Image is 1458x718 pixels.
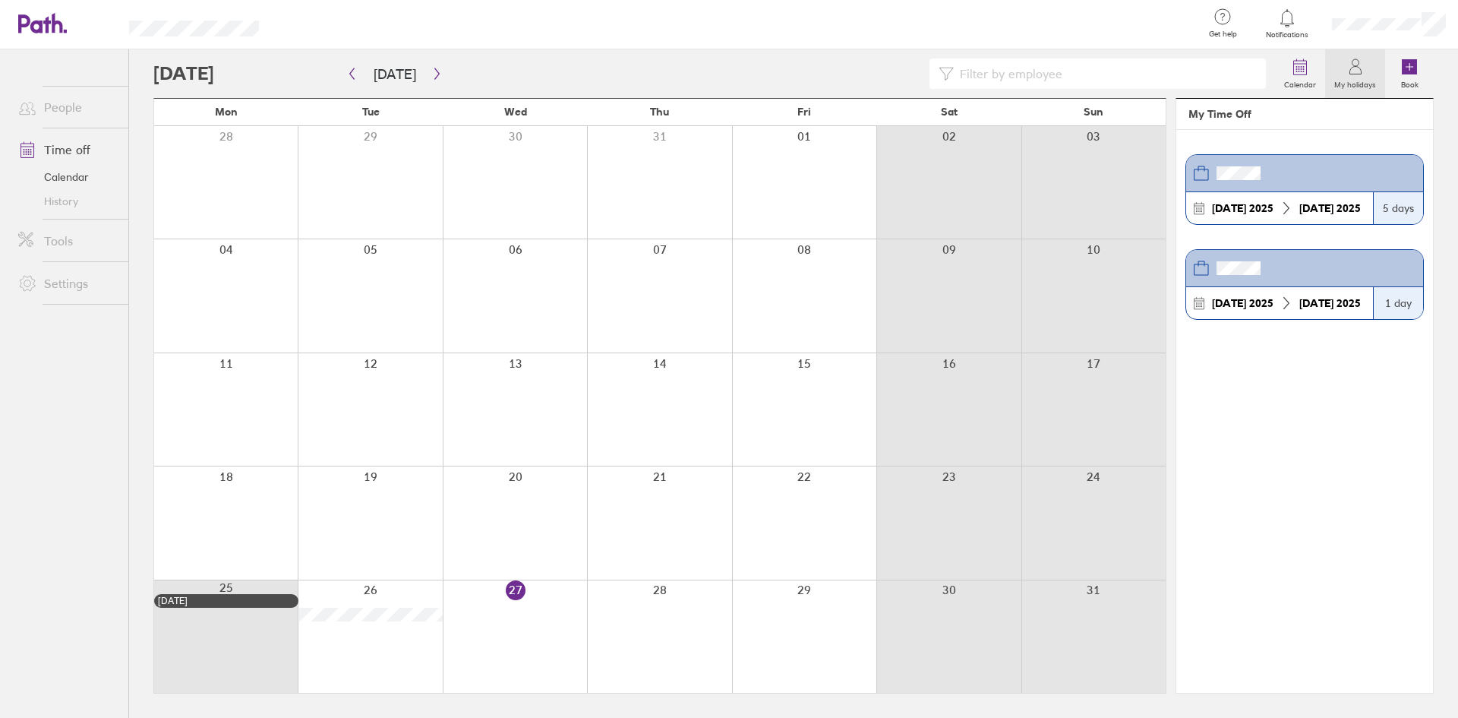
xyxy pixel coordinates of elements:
button: [DATE] [361,62,428,87]
div: 1 day [1373,287,1423,319]
a: My holidays [1325,49,1385,98]
div: 2025 [1206,202,1280,214]
span: Sat [941,106,958,118]
a: Calendar [6,165,128,189]
div: 2025 [1293,202,1367,214]
div: 5 days [1373,192,1423,224]
span: Thu [650,106,669,118]
strong: [DATE] [1299,201,1333,215]
span: Sun [1084,106,1103,118]
span: Wed [504,106,527,118]
div: 2025 [1293,297,1367,309]
span: Tue [362,106,380,118]
span: Notifications [1263,30,1312,40]
span: Fri [797,106,811,118]
label: My holidays [1325,76,1385,90]
a: Calendar [1275,49,1325,98]
header: My Time Off [1176,99,1433,130]
a: People [6,92,128,122]
input: Filter by employee [954,59,1257,88]
a: Book [1385,49,1434,98]
a: History [6,189,128,214]
span: Mon [215,106,238,118]
div: [DATE] [158,596,295,606]
strong: [DATE] [1212,296,1246,310]
a: [DATE] 2025[DATE] 20255 days [1185,154,1424,225]
strong: [DATE] [1212,201,1246,215]
a: Notifications [1263,8,1312,40]
a: Settings [6,268,128,299]
a: Tools [6,226,128,256]
strong: [DATE] [1299,296,1333,310]
a: [DATE] 2025[DATE] 20251 day [1185,249,1424,320]
div: 2025 [1206,297,1280,309]
label: Book [1392,76,1428,90]
span: Get help [1198,30,1248,39]
label: Calendar [1275,76,1325,90]
a: Time off [6,134,128,165]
